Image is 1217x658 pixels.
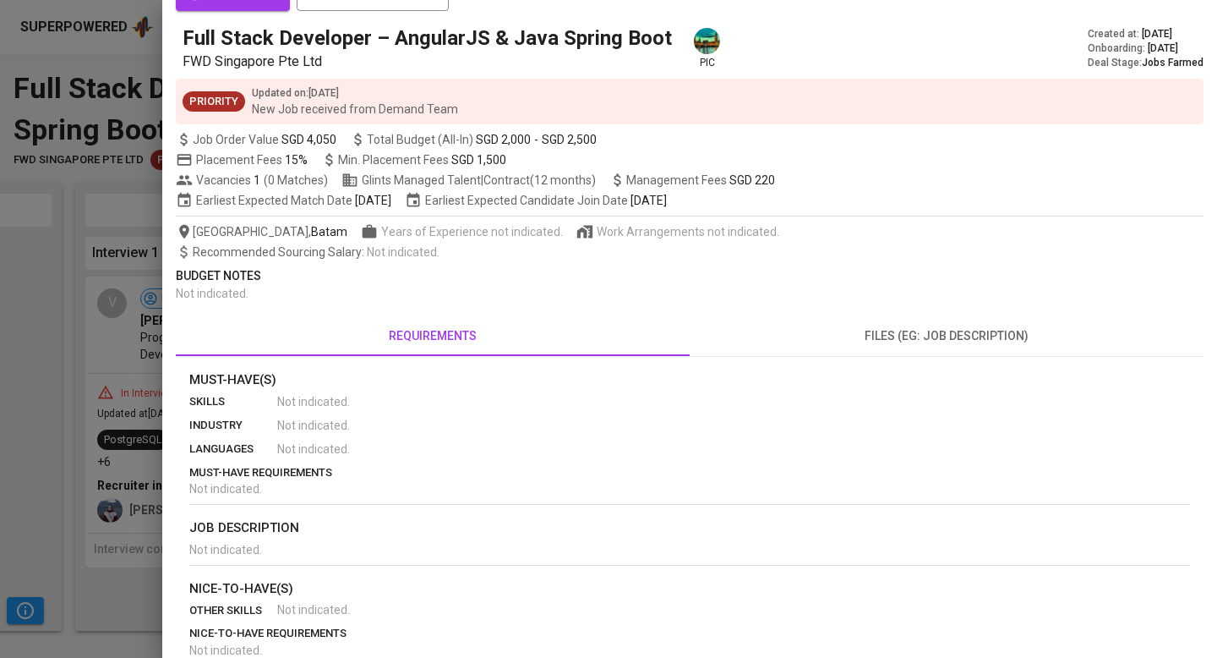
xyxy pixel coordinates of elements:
p: Budget Notes [176,267,1203,285]
span: 15% [285,153,308,167]
span: [DATE] [630,192,667,209]
p: skills [189,393,277,410]
span: Priority [183,94,245,110]
div: Created at : [1088,27,1203,41]
h5: Full Stack Developer – AngularJS & Java Spring Boot [183,25,672,52]
div: Deal Stage : [1088,56,1203,70]
span: Min. Placement Fees [338,153,506,167]
span: Management Fees [626,173,775,187]
span: Not indicated . [189,482,262,496]
p: nice-to-have(s) [189,579,1190,599]
span: SGD 2,500 [542,131,597,148]
p: job description [189,518,1190,538]
span: Years of Experience not indicated. [381,223,563,240]
div: pic [692,26,722,70]
span: [DATE] [1148,41,1178,56]
p: nice-to-have requirements [189,625,1190,642]
span: Not indicated . [277,417,350,434]
span: Earliest Expected Match Date [176,192,391,209]
span: Not indicated . [277,393,350,410]
div: Onboarding : [1088,41,1203,56]
span: Not indicated . [367,245,439,259]
img: a5d44b89-0c59-4c54-99d0-a63b29d42bd3.jpg [694,28,720,54]
span: requirements [186,326,679,347]
span: Batam [311,223,347,240]
span: Not indicated . [277,601,350,618]
p: must-have requirements [189,464,1190,481]
p: languages [189,441,277,458]
span: Job Order Value [176,131,336,148]
span: FWD Singapore Pte Ltd [183,53,322,69]
p: Updated on : [DATE] [252,85,458,101]
span: [DATE] [355,192,391,209]
span: files (eg: job description) [700,326,1193,347]
span: 1 [251,172,260,189]
span: Earliest Expected Candidate Join Date [405,192,667,209]
span: Glints Managed Talent | Contract (12 months) [341,172,596,189]
span: Total Budget (All-In) [350,131,597,148]
span: Recommended Sourcing Salary : [193,245,367,259]
p: Must-Have(s) [189,370,1190,390]
p: New Job received from Demand Team [252,101,458,118]
span: [DATE] [1142,27,1172,41]
span: SGD 4,050 [281,131,336,148]
span: Jobs Farmed [1142,57,1203,69]
p: industry [189,417,277,434]
span: SGD 220 [729,173,775,187]
span: Not indicated . [277,441,350,458]
span: SGD 1,500 [451,153,506,167]
p: other skills [189,602,277,619]
span: Placement Fees [196,153,308,167]
span: [GEOGRAPHIC_DATA] , [176,223,347,240]
span: Vacancies ( 0 Matches ) [176,172,328,189]
span: SGD 2,000 [476,131,531,148]
span: Not indicated . [189,543,262,557]
span: - [534,131,538,148]
span: Not indicated . [176,287,248,300]
span: Work Arrangements not indicated. [597,223,779,240]
span: Not indicated . [189,644,262,657]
